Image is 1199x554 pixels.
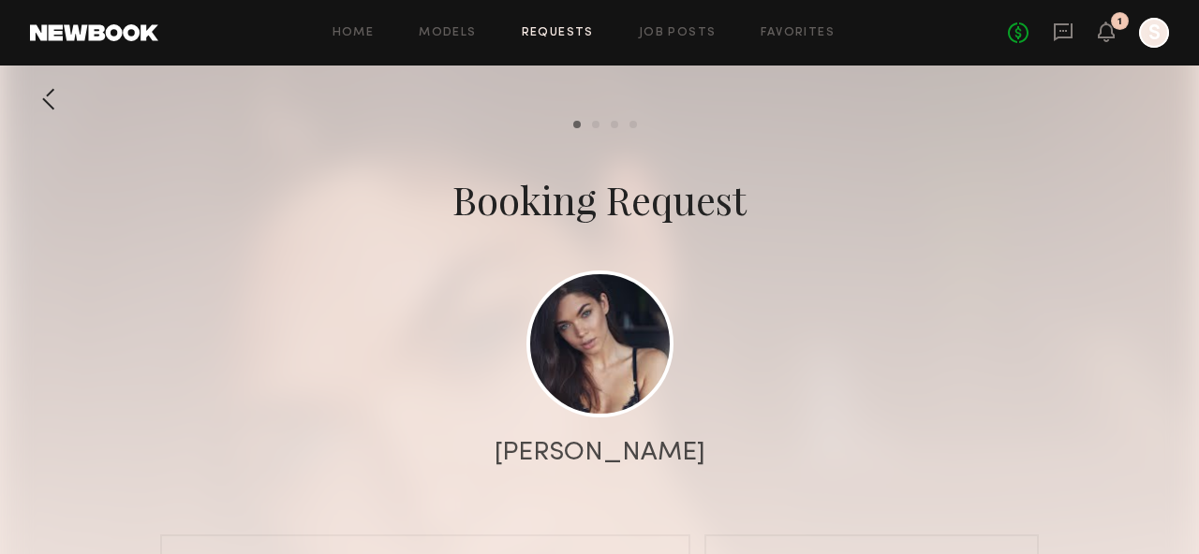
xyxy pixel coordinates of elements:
[495,440,705,466] div: [PERSON_NAME]
[639,27,717,39] a: Job Posts
[1118,17,1122,27] div: 1
[452,173,747,226] div: Booking Request
[1139,18,1169,48] a: S
[522,27,594,39] a: Requests
[333,27,375,39] a: Home
[419,27,476,39] a: Models
[761,27,835,39] a: Favorites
